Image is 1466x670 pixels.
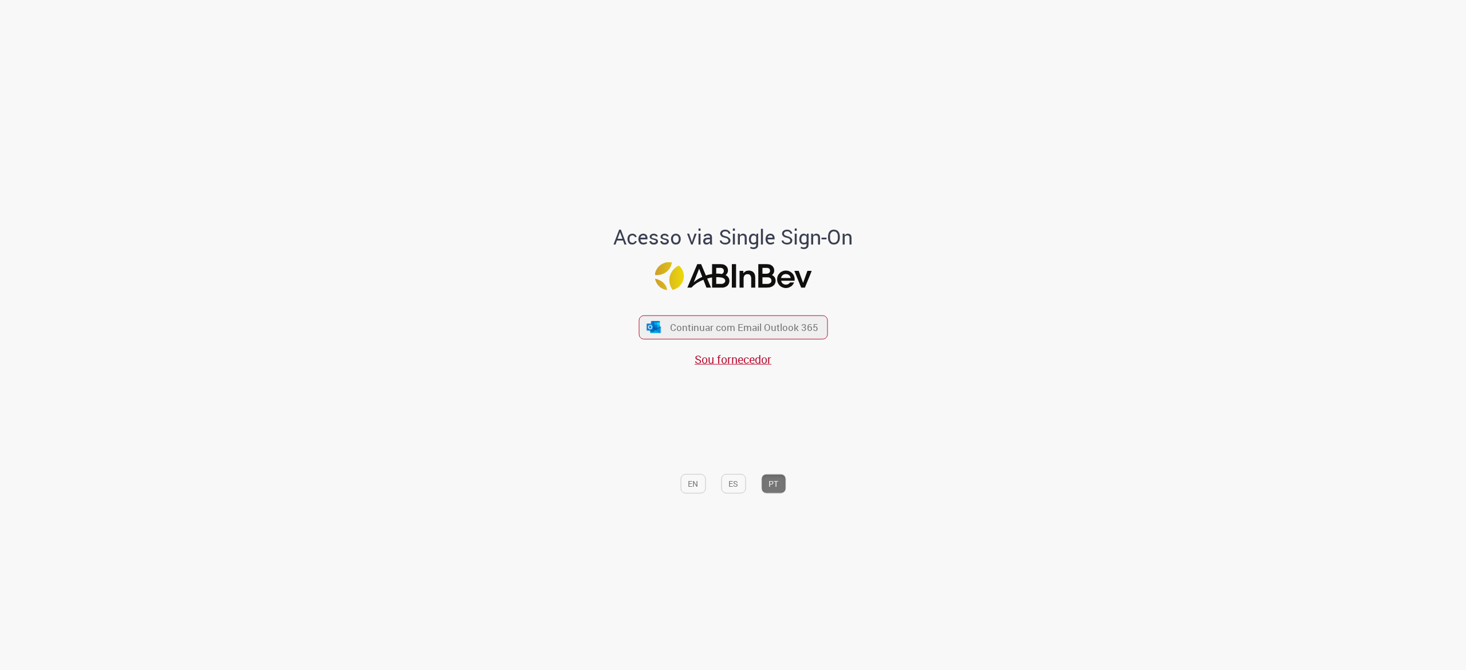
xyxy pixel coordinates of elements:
h1: Acesso via Single Sign-On [574,226,892,249]
img: Logo ABInBev [655,262,811,290]
button: ícone Azure/Microsoft 360 Continuar com Email Outlook 365 [639,316,827,339]
button: ES [721,474,746,494]
a: Sou fornecedor [695,351,771,366]
button: PT [761,474,786,494]
span: Continuar com Email Outlook 365 [670,321,818,334]
button: EN [680,474,706,494]
img: ícone Azure/Microsoft 360 [646,321,662,333]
